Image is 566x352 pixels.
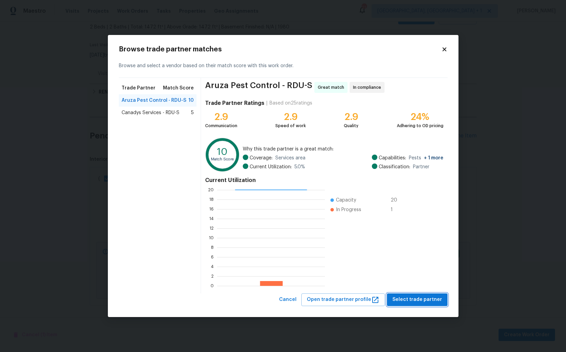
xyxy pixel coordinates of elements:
[318,84,347,91] span: Great match
[243,146,443,153] span: Why this trade partner is a great match:
[379,155,406,161] span: Capabilities:
[344,122,359,129] div: Quality
[210,226,214,230] text: 12
[211,255,214,259] text: 6
[205,177,443,184] h4: Current Utilization
[209,197,214,202] text: 18
[209,236,214,240] text: 10
[250,155,273,161] span: Coverage:
[122,109,179,116] span: Canadys Services - RDU-S
[205,100,264,107] h4: Trade Partner Ratings
[413,163,429,170] span: Partner
[275,113,306,120] div: 2.9
[336,206,361,213] span: In Progress
[392,295,442,304] span: Select trade partner
[424,156,443,160] span: + 1 more
[409,155,443,161] span: Pests
[269,100,312,107] div: Based on 25 ratings
[336,197,356,204] span: Capacity
[209,207,214,211] text: 16
[191,109,194,116] span: 5
[188,97,194,104] span: 10
[205,82,312,93] span: Aruza Pest Control - RDU-S
[264,100,269,107] div: |
[122,85,155,92] span: Trade Partner
[217,147,228,157] text: 10
[205,122,237,129] div: Communication
[387,293,448,306] button: Select trade partner
[294,163,305,170] span: 5.0 %
[209,217,214,221] text: 14
[301,293,385,306] button: Open trade partner profile
[307,295,379,304] span: Open trade partner profile
[211,158,234,161] text: Match Score
[211,274,214,278] text: 2
[122,97,186,104] span: Aruza Pest Control - RDU-S
[275,122,306,129] div: Speed of work
[250,163,292,170] span: Current Utilization:
[119,54,448,78] div: Browse and select a vendor based on their match score with this work order.
[211,284,214,288] text: 0
[163,85,194,92] span: Match Score
[344,113,359,120] div: 2.9
[397,113,443,120] div: 24%
[276,293,299,306] button: Cancel
[397,122,443,129] div: Adhering to OD pricing
[205,113,237,120] div: 2.9
[211,245,214,250] text: 8
[208,188,214,192] text: 20
[391,206,402,213] span: 1
[211,265,214,269] text: 4
[275,155,305,161] span: Services area
[279,295,297,304] span: Cancel
[119,46,441,53] h2: Browse trade partner matches
[353,84,384,91] span: In compliance
[379,163,410,170] span: Classification:
[391,197,402,204] span: 20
